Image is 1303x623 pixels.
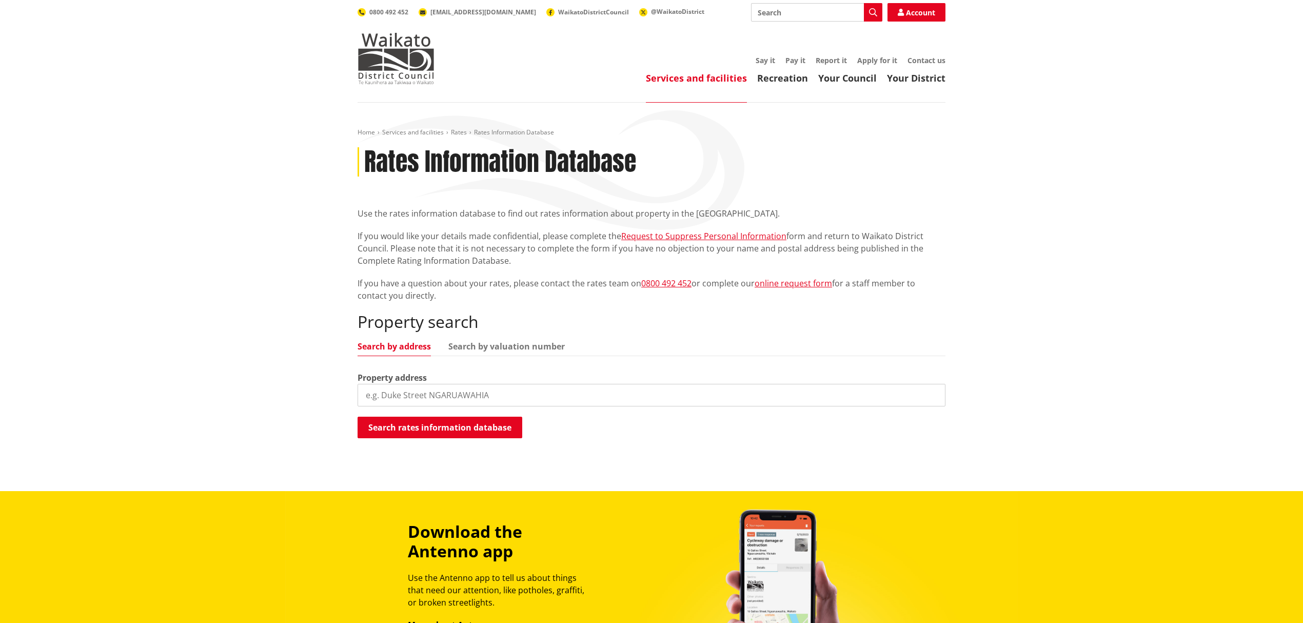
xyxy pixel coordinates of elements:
[641,278,692,289] a: 0800 492 452
[358,230,945,267] p: If you would like your details made confidential, please complete the form and return to Waikato ...
[358,417,522,438] button: Search rates information database
[382,128,444,137] a: Services and facilities
[907,55,945,65] a: Contact us
[369,8,408,16] span: 0800 492 452
[857,55,897,65] a: Apply for it
[621,230,786,242] a: Request to Suppress Personal Information
[430,8,536,16] span: [EMAIL_ADDRESS][DOMAIN_NAME]
[651,7,704,16] span: @WaikatoDistrict
[816,55,847,65] a: Report it
[818,72,877,84] a: Your Council
[358,372,427,384] label: Property address
[358,207,945,220] p: Use the rates information database to find out rates information about property in the [GEOGRAPHI...
[887,72,945,84] a: Your District
[358,8,408,16] a: 0800 492 452
[358,312,945,332] h2: Property search
[358,128,945,137] nav: breadcrumb
[408,572,594,609] p: Use the Antenno app to tell us about things that need our attention, like potholes, graffiti, or ...
[756,55,775,65] a: Say it
[757,72,808,84] a: Recreation
[358,342,431,351] a: Search by address
[755,278,832,289] a: online request form
[558,8,629,16] span: WaikatoDistrictCouncil
[358,277,945,302] p: If you have a question about your rates, please contact the rates team on or complete our for a s...
[785,55,805,65] a: Pay it
[887,3,945,22] a: Account
[358,384,945,406] input: e.g. Duke Street NGARUAWAHIA
[646,72,747,84] a: Services and facilities
[474,128,554,137] span: Rates Information Database
[639,7,704,16] a: @WaikatoDistrict
[358,33,435,84] img: Waikato District Council - Te Kaunihera aa Takiwaa o Waikato
[358,128,375,137] a: Home
[364,147,636,177] h1: Rates Information Database
[448,342,565,351] a: Search by valuation number
[751,3,882,22] input: Search input
[451,128,467,137] a: Rates
[408,522,594,561] h3: Download the Antenno app
[546,8,629,16] a: WaikatoDistrictCouncil
[419,8,536,16] a: [EMAIL_ADDRESS][DOMAIN_NAME]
